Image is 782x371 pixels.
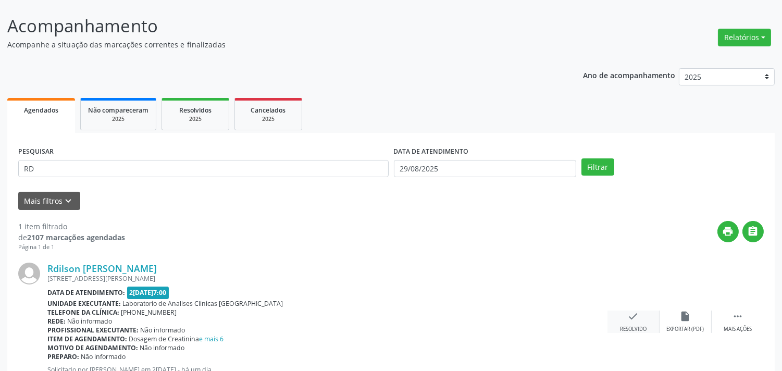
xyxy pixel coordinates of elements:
input: Nome, CNS [18,160,389,178]
div: 2025 [169,115,221,123]
span: Não informado [140,343,185,352]
div: de [18,232,125,243]
p: Ano de acompanhamento [583,68,675,81]
span: Cancelados [251,106,286,115]
span: 2[DATE]7:00 [127,287,169,299]
b: Unidade executante: [47,299,121,308]
span: Não informado [81,352,126,361]
a: Rdilson [PERSON_NAME] [47,263,157,274]
div: [STREET_ADDRESS][PERSON_NAME] [47,274,607,283]
div: Exportar (PDF) [667,326,704,333]
i: keyboard_arrow_down [63,195,75,207]
button: Filtrar [581,158,614,176]
span: Não informado [141,326,185,335]
label: DATA DE ATENDIMENTO [394,144,469,160]
span: Não compareceram [88,106,148,115]
b: Motivo de agendamento: [47,343,138,352]
i:  [732,311,743,322]
div: 2025 [242,115,294,123]
i: print [723,226,734,237]
button:  [742,221,764,242]
p: Acompanhe a situação das marcações correntes e finalizadas [7,39,544,50]
div: Mais ações [724,326,752,333]
span: Laboratorio de Analises Clinicas [GEOGRAPHIC_DATA] [123,299,283,308]
input: Selecione um intervalo [394,160,576,178]
div: 2025 [88,115,148,123]
i: check [628,311,639,322]
i: insert_drive_file [680,311,691,322]
button: print [717,221,739,242]
i:  [748,226,759,237]
b: Item de agendamento: [47,335,127,343]
strong: 2107 marcações agendadas [27,232,125,242]
div: Resolvido [620,326,647,333]
div: Página 1 de 1 [18,243,125,252]
span: Não informado [68,317,113,326]
label: PESQUISAR [18,144,54,160]
div: 1 item filtrado [18,221,125,232]
b: Data de atendimento: [47,288,125,297]
b: Telefone da clínica: [47,308,119,317]
img: img [18,263,40,285]
b: Preparo: [47,352,79,361]
b: Rede: [47,317,66,326]
a: e mais 6 [200,335,224,343]
span: Agendados [24,106,58,115]
p: Acompanhamento [7,13,544,39]
button: Relatórios [718,29,771,46]
span: Resolvidos [179,106,212,115]
b: Profissional executante: [47,326,139,335]
button: Mais filtroskeyboard_arrow_down [18,192,80,210]
span: [PHONE_NUMBER] [121,308,177,317]
span: Dosagem de Creatinina [129,335,224,343]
